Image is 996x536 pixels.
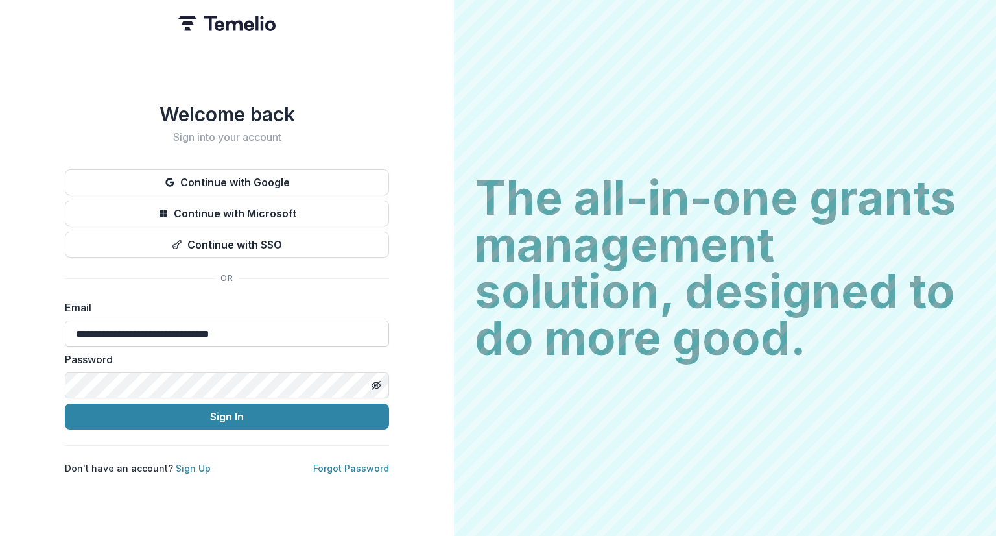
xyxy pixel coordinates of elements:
[65,169,389,195] button: Continue with Google
[65,201,389,226] button: Continue with Microsoft
[313,463,389,474] a: Forgot Password
[65,103,389,126] h1: Welcome back
[65,232,389,258] button: Continue with SSO
[178,16,276,31] img: Temelio
[65,352,381,367] label: Password
[65,461,211,475] p: Don't have an account?
[65,131,389,143] h2: Sign into your account
[65,404,389,430] button: Sign In
[366,375,386,396] button: Toggle password visibility
[176,463,211,474] a: Sign Up
[65,300,381,315] label: Email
